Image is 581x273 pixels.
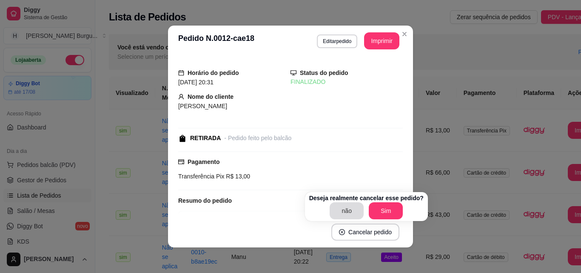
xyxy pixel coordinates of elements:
span: user [178,94,184,100]
button: close-circleCancelar pedido [331,224,399,241]
strong: Resumo do pedido [178,197,232,204]
span: R$ 13,00 [224,173,250,180]
strong: Horário do pedido [188,69,239,76]
p: Deseja realmente cancelar esse pedido? [309,194,424,202]
button: Close [398,27,411,41]
button: Sim [369,202,403,219]
span: [PERSON_NAME] [178,103,227,109]
button: Editarpedido [317,34,357,48]
div: - Pedido feito pelo balcão [224,134,291,143]
span: credit-card [178,159,184,165]
span: calendar [178,70,184,76]
h3: Pedido N. 0012-cae18 [178,32,254,49]
div: RETIRADA [190,134,221,143]
span: close-circle [339,229,345,235]
strong: Pagamento [188,158,219,165]
div: FINALIZADO [290,78,403,86]
strong: Nome do cliente [188,93,234,100]
span: desktop [290,70,296,76]
span: [DATE] 20:31 [178,79,214,86]
strong: Status do pedido [300,69,348,76]
button: Imprimir [364,32,399,49]
button: não [330,202,364,219]
span: Transferência Pix [178,173,224,180]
